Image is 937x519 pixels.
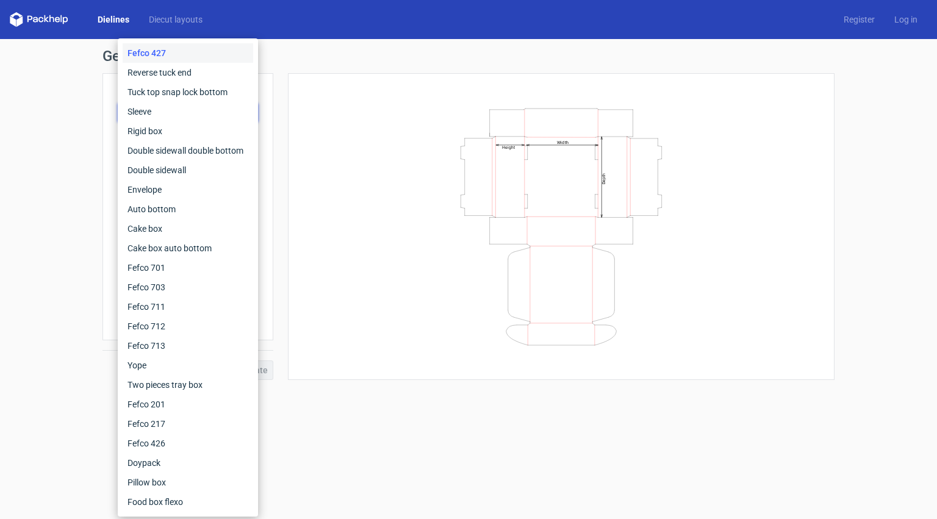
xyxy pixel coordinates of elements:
[123,317,253,336] div: Fefco 712
[123,43,253,63] div: Fefco 427
[123,297,253,317] div: Fefco 711
[123,414,253,434] div: Fefco 217
[123,238,253,258] div: Cake box auto bottom
[123,356,253,375] div: Yope
[557,139,569,145] text: Width
[502,145,515,149] text: Height
[88,13,139,26] a: Dielines
[123,160,253,180] div: Double sidewall
[601,173,606,184] text: Depth
[123,473,253,492] div: Pillow box
[123,258,253,277] div: Fefco 701
[123,180,253,199] div: Envelope
[123,219,253,238] div: Cake box
[123,375,253,395] div: Two pieces tray box
[102,49,835,63] h1: Generate new dieline
[123,82,253,102] div: Tuck top snap lock bottom
[123,453,253,473] div: Doypack
[123,395,253,414] div: Fefco 201
[123,199,253,219] div: Auto bottom
[123,121,253,141] div: Rigid box
[123,102,253,121] div: Sleeve
[123,434,253,453] div: Fefco 426
[834,13,885,26] a: Register
[885,13,927,26] a: Log in
[123,277,253,297] div: Fefco 703
[123,141,253,160] div: Double sidewall double bottom
[123,63,253,82] div: Reverse tuck end
[123,492,253,512] div: Food box flexo
[123,336,253,356] div: Fefco 713
[139,13,212,26] a: Diecut layouts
